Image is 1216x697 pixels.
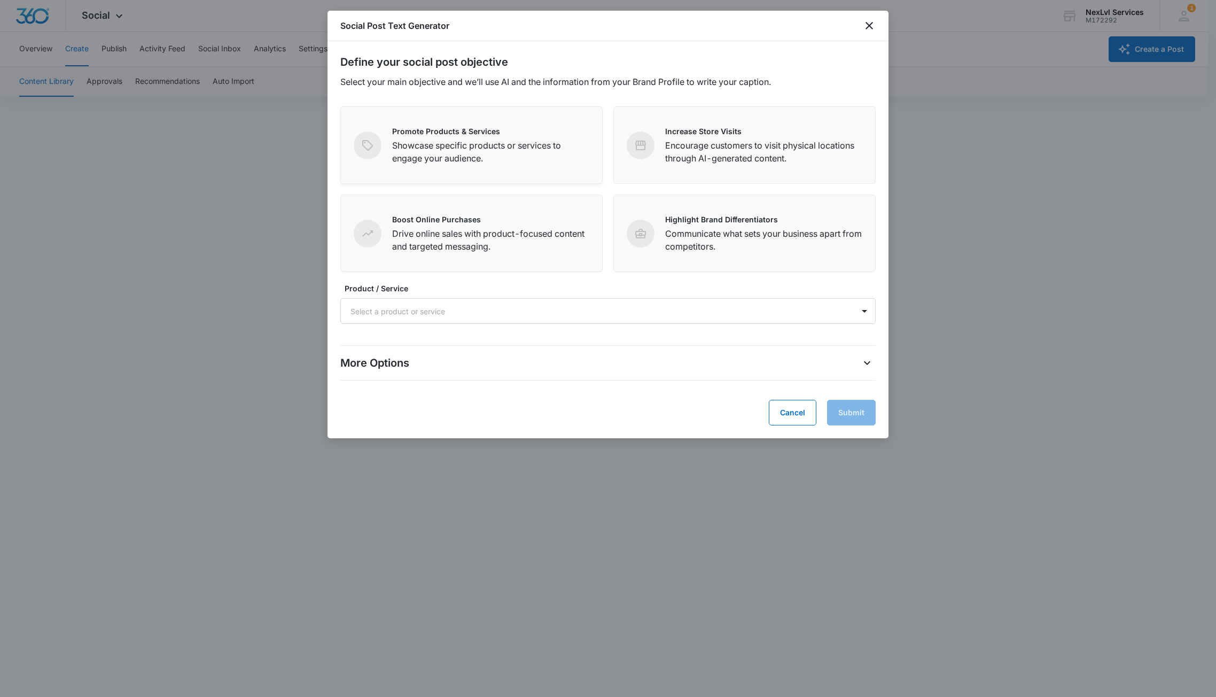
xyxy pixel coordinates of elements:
[392,214,589,225] p: Boost Online Purchases
[392,126,589,137] p: Promote Products & Services
[769,400,816,425] button: Cancel
[340,19,449,32] h1: Social Post Text Generator
[665,139,862,165] p: Encourage customers to visit physical locations through AI-generated content.
[392,139,589,165] p: Showcase specific products or services to engage your audience.
[340,75,876,88] p: Select your main objective and we’ll use AI and the information from your Brand Profile to write ...
[340,355,409,371] p: More Options
[392,227,589,253] p: Drive online sales with product-focused content and targeted messaging.
[665,126,862,137] p: Increase Store Visits
[340,54,876,70] h2: Define your social post objective
[863,19,876,32] button: close
[665,227,862,253] p: Communicate what sets your business apart from competitors.
[665,214,862,225] p: Highlight Brand Differentiators
[859,354,876,371] button: More Options
[345,283,880,294] label: Product / Service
